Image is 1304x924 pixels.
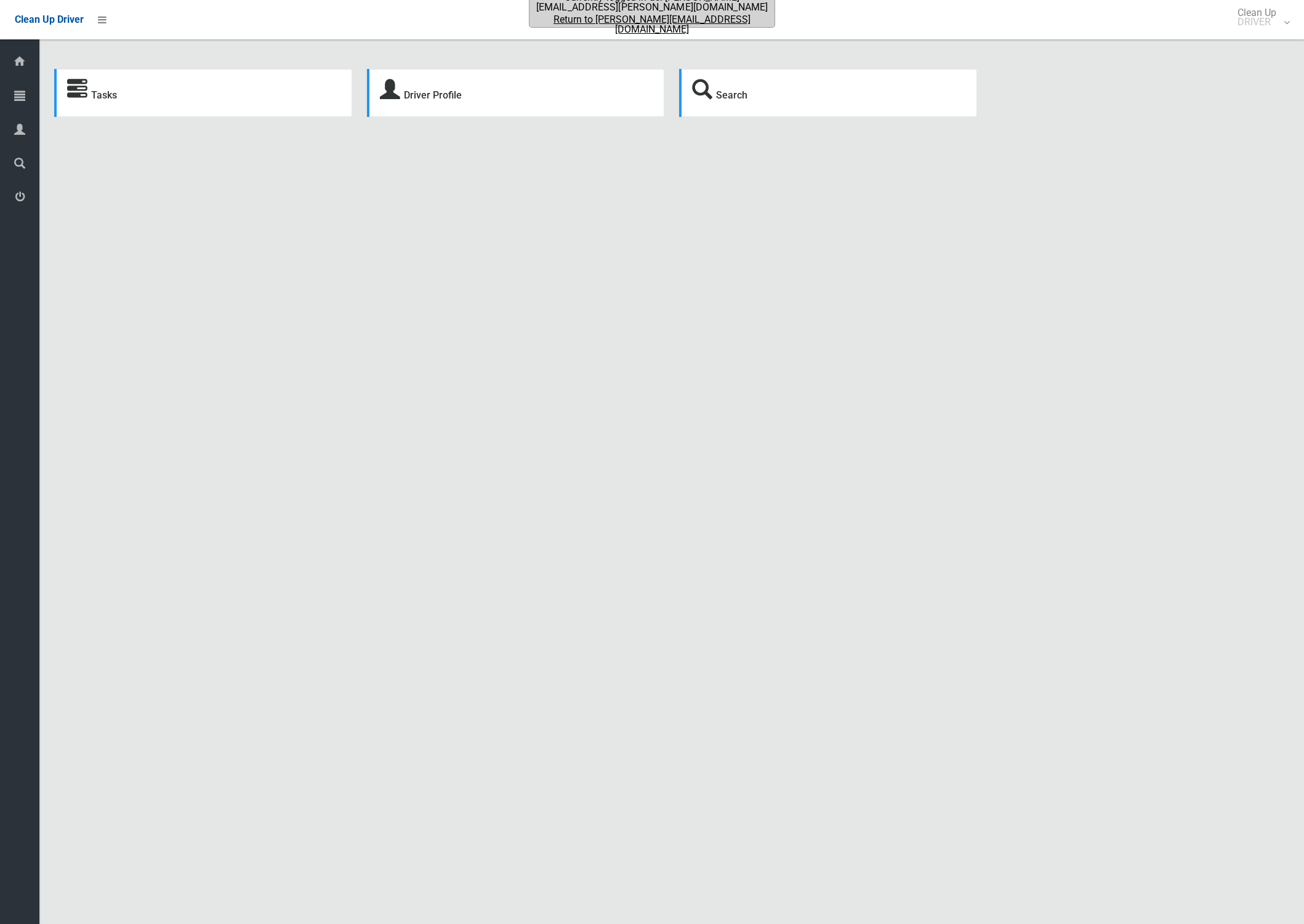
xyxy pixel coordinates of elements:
[1231,8,1289,26] span: Clean Up
[404,89,462,101] a: Driver Profile
[716,89,747,101] a: Search
[91,89,117,101] a: Tasks
[15,10,84,29] a: Clean Up Driver
[1238,17,1276,26] small: DRIVER
[531,15,773,34] a: Return to [PERSON_NAME][EMAIL_ADDRESS][DOMAIN_NAME]
[15,14,84,25] span: Clean Up Driver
